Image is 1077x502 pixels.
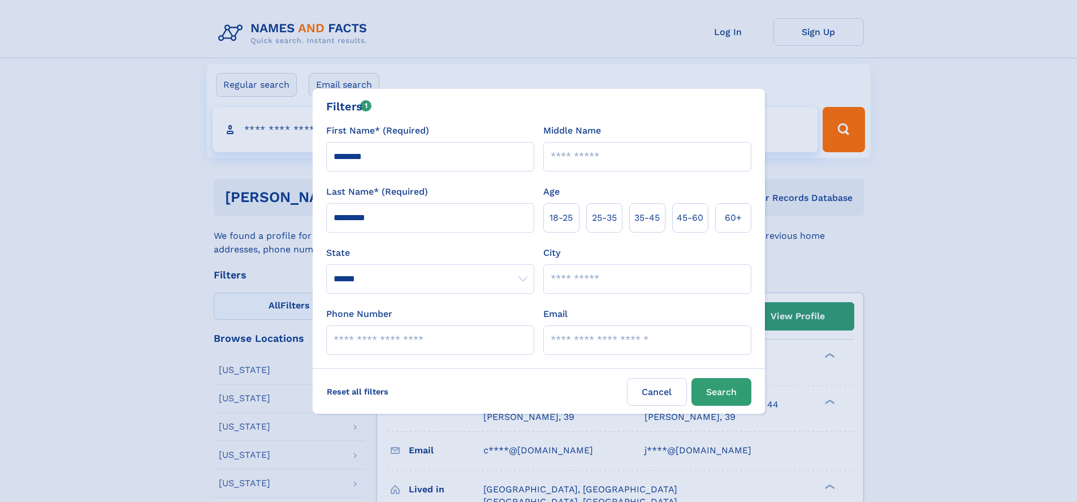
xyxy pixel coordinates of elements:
span: 35‑45 [634,211,660,225]
label: Cancel [627,378,687,406]
label: Last Name* (Required) [326,185,428,199]
label: Middle Name [543,124,601,138]
label: First Name* (Required) [326,124,429,138]
label: Reset all filters [319,378,396,405]
label: State [326,246,534,260]
span: 45‑60 [677,211,703,225]
label: Phone Number [326,307,392,321]
span: 25‑35 [592,211,617,225]
span: 60+ [725,211,742,225]
label: Email [543,307,568,321]
span: 18‑25 [550,211,573,225]
div: Filters [326,98,372,115]
label: City [543,246,560,260]
label: Age [543,185,560,199]
button: Search [691,378,751,406]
